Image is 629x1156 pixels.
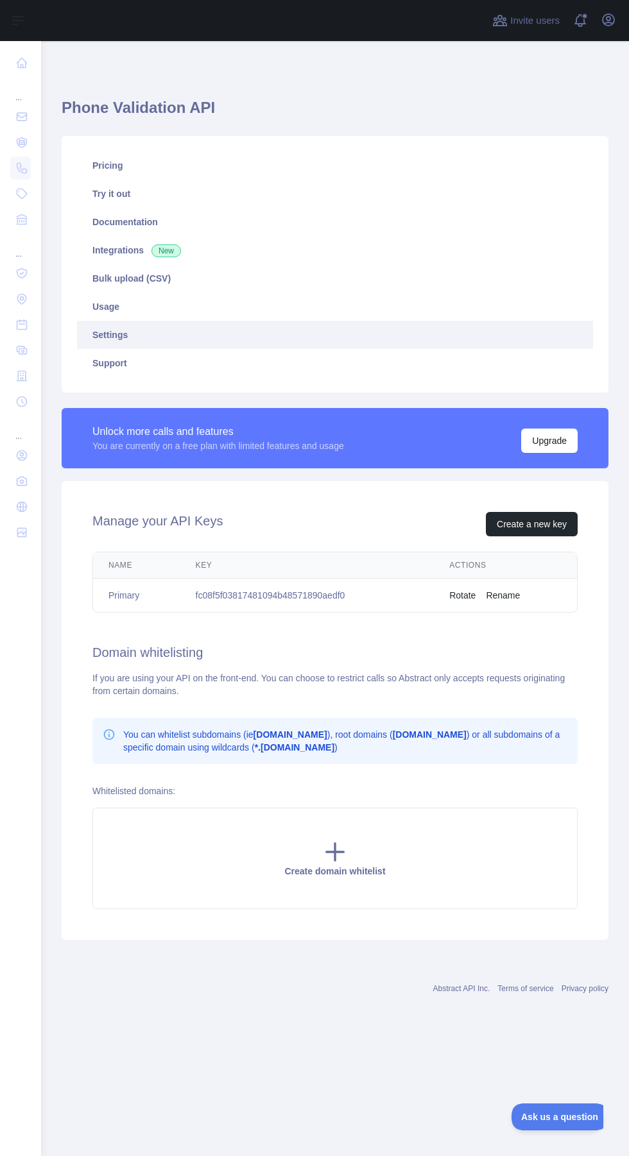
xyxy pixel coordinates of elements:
b: [DOMAIN_NAME] [393,729,467,740]
h2: Domain whitelisting [92,643,578,661]
a: Support [77,349,593,377]
a: Integrations New [77,236,593,264]
div: ... [10,416,31,441]
td: fc08f5f03817481094b48571890aedf0 [180,579,435,613]
a: Settings [77,321,593,349]
label: Whitelisted domains: [92,786,175,796]
button: Invite users [490,10,562,31]
h1: Phone Validation API [62,98,608,128]
a: Try it out [77,180,593,208]
a: Pricing [77,151,593,180]
div: Unlock more calls and features [92,424,344,439]
span: Create domain whitelist [284,866,385,876]
div: You are currently on a free plan with limited features and usage [92,439,344,452]
a: Usage [77,293,593,321]
div: ... [10,77,31,103]
a: Bulk upload (CSV) [77,264,593,293]
div: ... [10,234,31,259]
button: Create a new key [486,512,578,536]
th: Actions [434,552,577,579]
a: Documentation [77,208,593,236]
a: Privacy policy [562,984,608,993]
th: Key [180,552,435,579]
button: Rotate [449,589,476,602]
button: Upgrade [521,429,578,453]
span: New [151,244,181,257]
iframe: Toggle Customer Support [512,1103,603,1130]
b: *.[DOMAIN_NAME] [255,742,334,752]
th: Name [93,552,180,579]
a: Terms of service [497,984,553,993]
div: If you are using your API on the front-end. You can choose to restrict calls so Abstract only acc... [92,672,578,697]
td: Primary [93,579,180,613]
b: [DOMAIN_NAME] [254,729,327,740]
p: You can whitelist subdomains (ie ), root domains ( ) or all subdomains of a specific domain using... [123,728,567,754]
button: Rename [486,589,520,602]
span: Invite users [510,13,560,28]
h2: Manage your API Keys [92,512,223,536]
a: Abstract API Inc. [433,984,490,993]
